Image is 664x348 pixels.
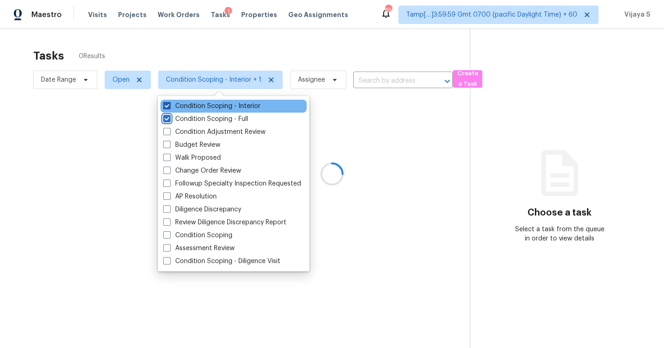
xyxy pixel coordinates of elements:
[163,166,241,175] label: Change Order Review
[163,153,221,162] label: Walk Proposed
[163,244,235,253] label: Assessment Review
[163,127,266,137] label: Condition Adjustment Review
[163,192,217,201] label: AP Resolution
[163,257,280,266] label: Condition Scoping - Diligence Visit
[163,205,241,214] label: Diligence Discrepancy
[163,102,261,111] label: Condition Scoping - Interior
[163,218,286,227] label: Review Diligence Discrepancy Report
[385,6,391,15] div: 655
[163,231,232,240] label: Condition Scoping
[225,7,232,16] div: 1
[163,114,248,124] label: Condition Scoping - Full
[163,140,220,150] label: Budget Review
[163,179,301,188] label: Followup Specialty Inspection Requested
